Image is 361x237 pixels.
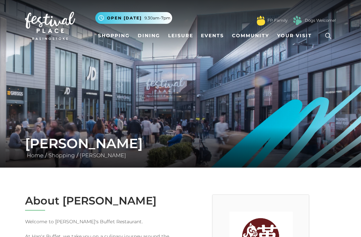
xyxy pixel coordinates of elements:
a: Dining [135,29,163,42]
a: Events [198,29,227,42]
a: Leisure [165,29,196,42]
a: Shopping [47,152,77,159]
a: Home [25,152,45,159]
div: / / [20,135,341,160]
a: Dogs Welcome! [305,17,336,23]
h2: About [PERSON_NAME] [25,194,175,207]
button: Open [DATE] 9.30am-7pm [95,12,172,24]
span: Your Visit [277,32,312,39]
a: Your Visit [274,29,318,42]
span: Open [DATE] [107,15,142,21]
p: Welcome to [PERSON_NAME]'s Buffet Restaurant. [25,218,175,226]
h1: [PERSON_NAME] [25,135,336,152]
a: FP Family [267,17,287,23]
img: Festival Place Logo [25,12,75,40]
a: Shopping [95,29,132,42]
a: Community [229,29,272,42]
a: [PERSON_NAME] [78,152,128,159]
span: 9.30am-7pm [144,15,170,21]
